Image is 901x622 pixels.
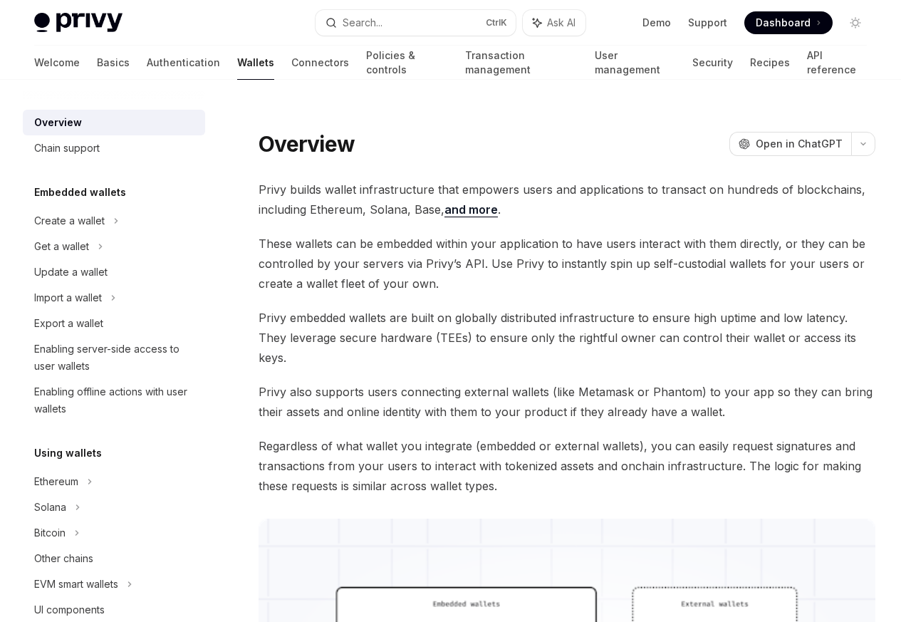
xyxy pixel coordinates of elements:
div: Get a wallet [34,238,89,255]
a: Enabling offline actions with user wallets [23,379,205,422]
a: Security [692,46,733,80]
span: These wallets can be embedded within your application to have users interact with them directly, ... [259,234,875,294]
a: Enabling server-side access to user wallets [23,336,205,379]
a: Authentication [147,46,220,80]
span: Ctrl K [486,17,507,28]
button: Toggle dark mode [844,11,867,34]
div: UI components [34,601,105,618]
a: Transaction management [465,46,578,80]
a: Other chains [23,546,205,571]
h5: Embedded wallets [34,184,126,201]
div: Enabling offline actions with user wallets [34,383,197,418]
div: Enabling server-side access to user wallets [34,341,197,375]
h5: Using wallets [34,445,102,462]
a: API reference [807,46,867,80]
div: Overview [34,114,82,131]
button: Ask AI [523,10,585,36]
a: Recipes [750,46,790,80]
span: Ask AI [547,16,576,30]
a: Update a wallet [23,259,205,285]
a: Dashboard [744,11,833,34]
a: Connectors [291,46,349,80]
div: Create a wallet [34,212,105,229]
button: Open in ChatGPT [729,132,851,156]
span: Open in ChatGPT [756,137,843,151]
span: Privy builds wallet infrastructure that empowers users and applications to transact on hundreds o... [259,180,875,219]
a: Welcome [34,46,80,80]
div: Export a wallet [34,315,103,332]
div: Bitcoin [34,524,66,541]
div: Chain support [34,140,100,157]
button: Search...CtrlK [316,10,516,36]
a: Demo [642,16,671,30]
a: Support [688,16,727,30]
a: Wallets [237,46,274,80]
div: Other chains [34,550,93,567]
a: and more [444,202,498,217]
a: Basics [97,46,130,80]
div: Search... [343,14,382,31]
a: User management [595,46,675,80]
span: Dashboard [756,16,811,30]
div: Solana [34,499,66,516]
img: light logo [34,13,123,33]
div: Update a wallet [34,264,108,281]
span: Privy also supports users connecting external wallets (like Metamask or Phantom) to your app so t... [259,382,875,422]
a: Policies & controls [366,46,448,80]
a: Overview [23,110,205,135]
span: Regardless of what wallet you integrate (embedded or external wallets), you can easily request si... [259,436,875,496]
div: EVM smart wallets [34,576,118,593]
div: Import a wallet [34,289,102,306]
div: Ethereum [34,473,78,490]
span: Privy embedded wallets are built on globally distributed infrastructure to ensure high uptime and... [259,308,875,368]
a: Export a wallet [23,311,205,336]
a: Chain support [23,135,205,161]
h1: Overview [259,131,355,157]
